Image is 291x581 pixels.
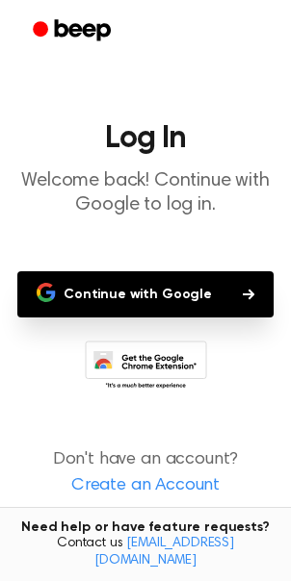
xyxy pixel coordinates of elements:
[15,123,276,154] h1: Log In
[19,13,128,50] a: Beep
[15,169,276,217] p: Welcome back! Continue with Google to log in.
[15,447,276,499] p: Don't have an account?
[94,537,234,568] a: [EMAIL_ADDRESS][DOMAIN_NAME]
[19,473,272,499] a: Create an Account
[12,536,279,569] span: Contact us
[17,271,274,317] button: Continue with Google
